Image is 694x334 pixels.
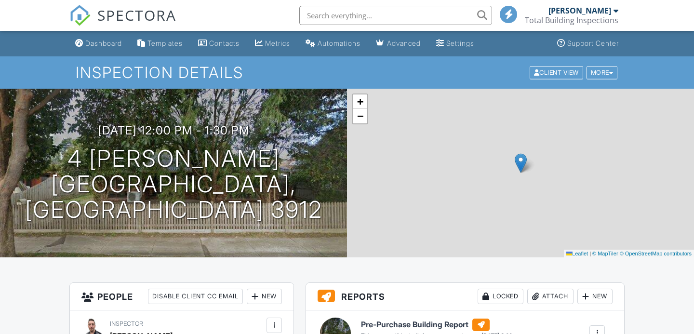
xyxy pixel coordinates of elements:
a: Automations (Basic) [302,35,364,53]
h3: Reports [306,283,624,310]
a: Zoom out [353,109,367,123]
div: Total Building Inspections [525,15,618,25]
span: | [589,251,591,256]
div: Templates [147,39,183,47]
a: © MapTiler [592,251,618,256]
div: Contacts [209,39,240,47]
div: Disable Client CC Email [148,289,243,304]
div: Metrics [265,39,290,47]
a: Leaflet [566,251,588,256]
div: [PERSON_NAME] [548,6,611,15]
span: − [357,110,363,122]
div: Dashboard [85,39,122,47]
h1: Inspection Details [76,64,618,81]
span: + [357,95,363,107]
div: More [587,66,618,79]
div: Advanced [387,39,421,47]
a: Dashboard [71,35,126,53]
img: The Best Home Inspection Software - Spectora [69,5,91,26]
a: Support Center [553,35,623,53]
div: Attach [527,289,574,304]
div: Client View [530,66,583,79]
img: Marker [515,153,527,173]
a: SPECTORA [69,13,176,33]
span: Inspector [110,320,143,327]
a: Settings [432,35,478,53]
a: Templates [133,35,187,53]
div: Automations [318,39,360,47]
a: Contacts [194,35,243,53]
div: Settings [446,39,474,47]
a: Client View [529,68,586,76]
h6: Pre-Purchase Building Report [361,319,520,331]
a: Advanced [372,35,425,53]
input: Search everything... [299,6,492,25]
span: SPECTORA [97,5,176,25]
div: New [577,289,613,304]
a: © OpenStreetMap contributors [620,251,692,256]
div: Locked [478,289,523,304]
h1: 4 [PERSON_NAME] [GEOGRAPHIC_DATA], [GEOGRAPHIC_DATA] 3912 [15,146,332,222]
a: Metrics [251,35,294,53]
h3: People [70,283,294,310]
h3: [DATE] 12:00 pm - 1:30 pm [98,124,250,137]
a: Zoom in [353,94,367,109]
div: New [247,289,282,304]
div: Support Center [567,39,619,47]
